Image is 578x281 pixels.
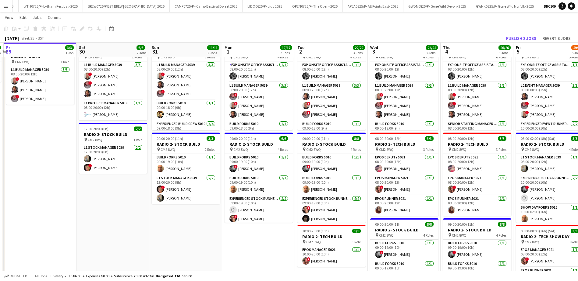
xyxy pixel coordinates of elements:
app-card-role: Build Forks 50101/109:00-19:00 (10h)[PERSON_NAME] [152,154,220,175]
span: ! [452,251,456,254]
span: ! [525,102,529,106]
app-card-role: Build Forks 50101/109:00-19:00 (10h)[PERSON_NAME] [443,260,511,281]
span: 4 Roles [423,233,434,238]
span: 1 [224,48,232,55]
span: ! [307,165,310,168]
span: Week 35 [20,36,35,40]
span: 30 [78,48,86,55]
app-card-role: Build Forks 50101/109:00-19:00 (10h)![PERSON_NAME] [443,240,511,260]
button: Revert 3 jobs [540,34,573,42]
span: 2 [296,48,304,55]
app-card-role: Experienced Stock Runner 50124/409:00-19:00 (10h)![PERSON_NAME][PERSON_NAME] [297,195,366,242]
button: CAMP0725/P - Camp Bestival Dorset 2025 [170,0,243,12]
button: Publish 3 jobs [504,34,539,42]
h3: RADIO 2- TECH BUILD [370,141,438,147]
span: 1 Role [133,137,142,142]
app-card-role: Build Forks 50101/109:00-18:00 (9h)[PERSON_NAME] [152,100,220,120]
div: 3 Jobs [499,50,510,55]
span: 08:00-00:00 (16h) (Sat) [521,229,555,233]
span: CM2 8WQ [452,147,466,152]
span: 22/22 [353,45,365,50]
span: CM2 8WQ [525,240,539,244]
div: 2 Jobs [207,50,219,55]
app-card-role: L1 Build Manager 50393/308:00-20:00 (12h)![PERSON_NAME]![PERSON_NAME][PERSON_NAME] [443,82,511,120]
div: 08:00-20:00 (12h)3/3RADIO 2- TECH BUILD CM2 8WQ3 RolesEPOS Deputy 50211/108:00-20:00 (12h)[PERSON... [370,133,438,216]
app-job-card: 08:00-20:00 (12h)13/13RADIO 2- BUILD CM2 8WQ4 RolesExp Onsite Office Assistant 50121/108:00-20:00... [297,40,366,130]
span: Budgeted [10,274,27,278]
span: 3 Roles [423,147,434,152]
div: [DATE] [5,35,19,41]
span: ! [234,102,238,106]
span: Fri [516,45,521,50]
button: LIDO0625/P- Lido 2025 [243,0,287,12]
app-job-card: 10:00-20:00 (10h)1/1RADIO 2- TECH BUILD CM2 8WQ1 RoleEPOS Manager 50211/110:00-20:00 (10h)![PERSO... [297,225,366,267]
app-card-role: Exp Onsite Office Assistant 50121/108:00-20:00 (12h)[PERSON_NAME] [370,61,438,82]
span: CM2 8WQ [525,147,539,152]
span: 3 Roles [496,147,506,152]
h3: RADIO 2- TECH BUILD [443,141,511,147]
a: Edit [17,13,29,21]
span: 09:00-20:00 (11h) [375,222,402,227]
span: 08:00-20:00 (12h) [448,136,474,141]
app-card-role: Build Forks 50101/109:00-18:00 (9h) [297,120,366,141]
app-job-card: 08:00-20:00 (12h)8/8RADIO 2- BUILD CM2 8WQ3 RolesL1 Build Manager 50393/308:00-20:00 (12h)![PERSO... [152,40,220,130]
span: 09:00-20:00 (11h) [157,136,183,141]
app-job-card: 09:00-20:00 (11h)3/3RADIO 2- STOCK BUILD CM2 8WQ2 RolesBuild Forks 50101/109:00-19:00 (10h)[PERSO... [152,133,220,204]
app-card-role: Exp Onsite Office Assistant 50121/108:00-20:00 (12h)[PERSON_NAME] [297,61,366,82]
span: ! [234,215,238,219]
span: ! [16,77,19,81]
span: 1 Role [61,60,69,64]
span: ! [525,111,529,114]
span: ! [307,102,310,106]
span: ! [380,102,383,106]
app-job-card: 08:00-20:00 (12h)3/3RADIO 2- TECH BUILD CM2 8WQ3 RolesEPOS Deputy 50211/108:00-20:00 (12h)[PERSON... [443,133,511,216]
span: 6/6 [279,136,288,141]
span: 24/24 [426,45,438,50]
div: BST [38,36,44,40]
span: Wed [370,45,378,50]
span: 29 [5,48,12,55]
span: ! [525,186,529,189]
span: 2/2 [134,127,142,131]
button: BREW0725/P BST BREW [GEOGRAPHIC_DATA] 2025 [83,0,170,12]
span: ! [234,165,238,168]
h3: RADIO 2- STOCK BUILD [225,141,293,147]
span: CM2 8WQ [379,233,394,238]
div: Salary £61 586.00 + Expenses £0.00 + Subsistence £0.00 = [53,274,192,278]
div: 09:00-20:00 (11h)6/6RADIO 2- STOCK BUILD CM2 8WQ4 RolesBuild Forks 50101/109:00-19:00 (10h)![PERS... [225,133,293,223]
span: 8/8 [498,222,506,227]
span: 5 [515,48,521,55]
span: 1/1 [352,229,361,233]
div: 3 Jobs [426,50,438,55]
span: ! [452,102,456,106]
span: CM2 8WQ [379,147,394,152]
app-job-card: 08:00-20:00 (12h)13/13RADIO 2- BUILD CM2 8WQ4 RolesExp Onsite Office Assistant 50121/108:00-20:00... [370,40,438,130]
span: 3/3 [207,136,215,141]
span: 11/11 [207,45,219,50]
span: CM2 8WQ [15,60,30,64]
app-card-role: Exp Onsite Office Assistant 50121/108:00-20:00 (12h)[PERSON_NAME] [225,61,293,82]
span: ! [161,72,165,76]
app-job-card: 08:00-20:00 (12h)4/4RADIO 2- BUILD CM2 8WQ2 RolesL1 Build Manager 50393/308:00-20:00 (12h)![PERSO... [79,40,147,120]
h3: RADIO 2- STOCK BUILD [370,227,438,233]
span: Jobs [33,15,42,20]
span: 8/8 [352,136,361,141]
span: Fri [6,45,12,50]
div: 3 Jobs [353,50,365,55]
span: 12:00-20:00 (8h) [84,127,108,131]
app-card-role: EPOS Manager 50211/108:00-20:00 (12h)![PERSON_NAME] [443,175,511,195]
a: Comms [45,13,64,21]
span: 08:00-02:00 (18h) (Sat) [521,136,555,141]
app-job-card: 08:00-20:00 (12h)11/11RADIO 2- BUILD CM2 8WQ4 RolesExp Onsite Office Assistant 50121/108:00-20:00... [225,40,293,130]
app-card-role: EPOS Runner 50211/108:00-20:00 (12h)[PERSON_NAME] [370,195,438,216]
div: In progress08:00-20:00 (12h)3/3RADIO 2- BUILD CM2 8WQ1 RoleL1 Build Manager 50393/308:00-20:00 (1... [6,40,74,105]
h3: RADIO 2- STOCK BUILD [152,141,220,147]
span: 31 [151,48,159,55]
app-job-card: 09:00-20:00 (11h)8/8RADIO 2- STOCK BUILD CM2 8WQ4 RolesBuild Forks 50101/109:00-19:00 (10h)![PERS... [297,133,366,223]
app-card-role: L1 Build Manager 50393/308:00-20:00 (12h)![PERSON_NAME]![PERSON_NAME][PERSON_NAME] [79,61,147,100]
button: GWNK0825/P- Gone Wild Norfolk- 2025 [471,0,539,12]
app-card-role: L1 Build Manager 50393/308:00-20:00 (12h)![PERSON_NAME][PERSON_NAME]![PERSON_NAME] [6,66,74,105]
